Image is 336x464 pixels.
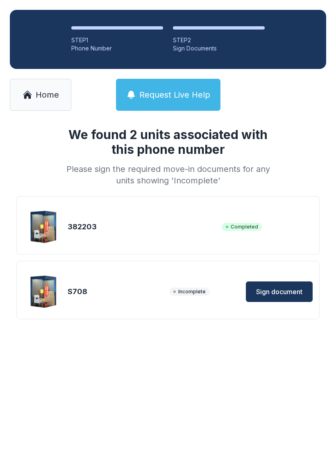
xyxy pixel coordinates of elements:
span: Request Live Help [139,89,210,101]
div: STEP 1 [71,36,163,44]
div: S708 [68,286,166,297]
span: Sign document [256,287,302,297]
div: Sign Documents [173,44,265,53]
span: Home [36,89,59,101]
div: STEP 2 [173,36,265,44]
div: Phone Number [71,44,163,53]
div: 382203 [68,221,218,233]
span: Completed [222,223,262,231]
div: Please sign the required move-in documents for any units showing 'Incomplete' [63,163,273,186]
h1: We found 2 units associated with this phone number [63,127,273,157]
span: Incomplete [169,288,210,296]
